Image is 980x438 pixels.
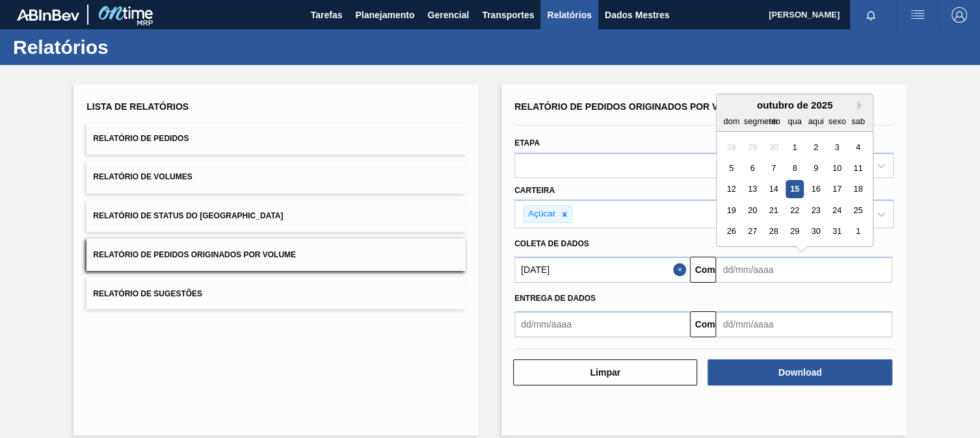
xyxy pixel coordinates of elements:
font: 3 [835,142,840,152]
div: Escolha quinta-feira, 2 de outubro de 2025 [807,138,825,156]
div: Escolha quarta-feira, 1 de outubro de 2025 [786,138,804,156]
font: Relatório de Pedidos Originados por Volume [514,101,751,112]
button: Relatório de Pedidos [86,123,466,155]
font: Relatório de Pedidos [93,134,189,143]
button: Relatório de Volumes [86,161,466,193]
font: 7 [771,163,776,173]
div: Escolha quinta-feira, 30 de outubro de 2025 [807,223,825,240]
div: Escolha quarta-feira, 29 de outubro de 2025 [786,223,804,240]
div: Escolha sábado, 4 de outubro de 2025 [849,138,867,156]
font: Coleta de dados [514,239,589,248]
font: 10 [832,163,841,173]
font: 2 [814,142,818,152]
button: Relatório de Status do [GEOGRAPHIC_DATA] [86,200,466,232]
font: 30 [812,227,821,237]
div: Escolha domingo, 12 de outubro de 2025 [722,181,740,198]
font: 27 [748,227,757,237]
font: 23 [812,205,821,215]
font: segmento [744,116,780,126]
font: Etapa [514,138,540,148]
div: Escolha segunda-feira, 13 de outubro de 2025 [744,181,761,198]
font: 4 [856,142,860,152]
font: Tarefas [311,10,343,20]
font: Dados Mestres [605,10,670,20]
font: Comeu [695,319,725,329]
div: Escolha sábado, 11 de outubro de 2025 [849,159,867,177]
font: 5 [729,163,734,173]
font: 18 [854,185,863,194]
div: mês 2025-10 [721,136,869,242]
button: Comeu [690,311,716,337]
font: 30 [769,142,778,152]
img: TNhmsLtSVTkK8tSr43FrP2fwEKptu5GPRR3wAAAABJRU5ErkJggg== [17,9,79,21]
font: 19 [727,205,736,215]
font: 28 [727,142,736,152]
font: Lista de Relatórios [86,101,189,112]
font: Relatório de Status do [GEOGRAPHIC_DATA] [93,211,283,220]
button: Próximo mês [857,101,866,110]
button: Comeu [690,257,716,283]
div: Escolha quinta-feira, 9 de outubro de 2025 [807,159,825,177]
font: 25 [854,205,863,215]
font: Açúcar [528,209,555,218]
font: 29 [790,227,799,237]
font: 11 [854,163,863,173]
font: Relatório de Pedidos Originados por Volume [93,250,296,259]
div: Escolha sábado, 18 de outubro de 2025 [849,181,867,198]
font: 16 [812,185,821,194]
div: Escolha segunda-feira, 20 de outubro de 2025 [744,201,761,219]
font: Relatórios [547,10,591,20]
font: Carteira [514,186,555,195]
font: sab [852,116,866,126]
div: Escolha terça-feira, 28 de outubro de 2025 [765,223,782,240]
div: Escolha quarta-feira, 22 de outubro de 2025 [786,201,804,219]
font: 15 [790,185,799,194]
input: dd/mm/aaaa [514,257,690,283]
div: Escolha quarta-feira, 8 de outubro de 2025 [786,159,804,177]
div: Escolha terça-feira, 14 de outubro de 2025 [765,181,782,198]
div: Escolha segunda-feira, 6 de outubro de 2025 [744,159,761,177]
font: [PERSON_NAME] [769,10,840,19]
div: Escolha sexta-feira, 10 de outubro de 2025 [828,159,846,177]
font: 1 [856,227,860,237]
font: Comeu [695,264,725,275]
font: 21 [769,205,778,215]
div: Escolha domingo, 19 de outubro de 2025 [722,201,740,219]
font: 13 [748,185,757,194]
font: 8 [793,163,797,173]
img: ações do usuário [910,7,925,23]
div: Escolha sexta-feira, 3 de outubro de 2025 [828,138,846,156]
input: dd/mm/aaaa [716,257,892,283]
font: 14 [769,185,778,194]
font: Relatório de Sugestões [93,289,202,298]
font: 22 [790,205,799,215]
font: Download [778,367,822,378]
font: Relatório de Volumes [93,173,192,182]
font: 24 [832,205,841,215]
div: Escolha terça-feira, 7 de outubro de 2025 [765,159,782,177]
font: Relatórios [13,36,109,58]
button: Download [708,359,892,385]
font: 29 [748,142,757,152]
font: sexo [828,116,846,126]
font: 31 [832,227,841,237]
div: Não disponível segunda-feira, 29 de setembro de 2025 [744,138,761,156]
font: 17 [832,185,841,194]
font: Entrega de dados [514,294,596,303]
font: Planejamento [355,10,414,20]
div: Escolha domingo, 26 de outubro de 2025 [722,223,740,240]
div: Escolha quarta-feira, 15 de outubro de 2025 [786,181,804,198]
font: 1 [793,142,797,152]
font: Limpar [590,367,620,378]
div: Não disponível domingo, 28 de setembro de 2025 [722,138,740,156]
div: Escolha domingo, 5 de outubro de 2025 [722,159,740,177]
button: Relatório de Pedidos Originados por Volume [86,238,466,270]
font: dom [724,116,740,126]
div: Escolha sexta-feira, 17 de outubro de 2025 [828,181,846,198]
div: Escolha sexta-feira, 24 de outubro de 2025 [828,201,846,219]
div: Não disponível terça-feira, 30 de setembro de 2025 [765,138,782,156]
div: Escolha segunda-feira, 27 de outubro de 2025 [744,223,761,240]
button: Fechar [673,257,690,283]
div: Escolha quinta-feira, 16 de outubro de 2025 [807,181,825,198]
font: 28 [769,227,778,237]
